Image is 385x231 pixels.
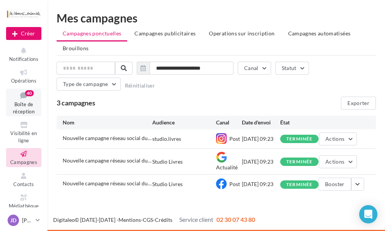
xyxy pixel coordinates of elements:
[57,12,376,24] div: Mes campagnes
[13,181,34,187] span: Contacts
[229,181,240,187] span: Post
[6,27,41,40] button: Créer
[216,119,241,126] div: Canal
[209,30,275,37] span: Operations sur inscription
[6,45,41,64] button: Notifications
[319,178,351,191] button: Booster
[6,27,41,40] div: Nouvelle campagne
[155,217,172,223] a: Crédits
[10,159,37,165] span: Campagnes
[6,148,41,167] a: Campagnes
[134,30,196,37] span: Campagnes publicitaires
[325,135,344,142] span: Actions
[6,89,41,116] a: Boîte de réception40
[10,217,16,224] span: JD
[6,192,41,210] a: Médiathèque
[125,83,155,89] button: Réinitialiser
[286,182,313,187] div: terminée
[53,217,75,223] a: Digitaleo
[280,119,319,126] div: État
[63,45,89,51] span: Brouillons
[341,97,376,110] button: Exporter
[242,135,280,143] div: [DATE] 09:23
[9,203,39,209] span: Médiathèque
[238,62,271,75] button: Canal
[179,216,213,223] span: Service client
[10,130,37,143] span: Visibilité en ligne
[25,90,34,96] div: 40
[242,119,280,126] div: Date d'envoi
[325,158,344,165] span: Actions
[11,78,36,84] span: Opérations
[242,180,280,188] div: [DATE] 09:23
[152,158,183,166] div: Studio Livres
[118,217,141,223] a: Mentions
[152,119,216,126] div: Audience
[22,217,33,224] p: [PERSON_NAME]
[286,159,313,164] div: terminée
[53,217,255,223] span: © [DATE]-[DATE] - - -
[359,205,377,223] div: Open Intercom Messenger
[63,135,151,141] span: Nouvelle campagne réseau social du 28-05-2025 09:29
[275,62,309,75] button: Statut
[319,132,357,145] button: Actions
[6,67,41,85] a: Opérations
[13,101,35,115] span: Boîte de réception
[57,78,121,91] button: Type de campagne
[63,119,152,126] div: Nom
[9,56,38,62] span: Notifications
[216,164,238,170] span: Actualité
[229,135,240,142] span: Post
[143,217,153,223] a: CGS
[216,216,255,223] span: 02 30 07 43 80
[63,180,151,186] span: Nouvelle campagne réseau social du 28-05-2025 09:29
[63,157,151,164] span: Nouvelle campagne réseau social du 28-05-2025 09:29
[286,137,313,142] div: terminée
[152,135,181,143] div: studio.livres
[6,119,41,145] a: Visibilité en ligne
[288,30,351,37] span: Campagnes automatisées
[6,170,41,189] a: Contacts
[57,99,95,107] span: 3 campagnes
[319,155,357,168] button: Actions
[152,180,183,188] div: Studio Livres
[6,213,41,228] a: JD [PERSON_NAME]
[242,158,280,166] div: [DATE] 09:23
